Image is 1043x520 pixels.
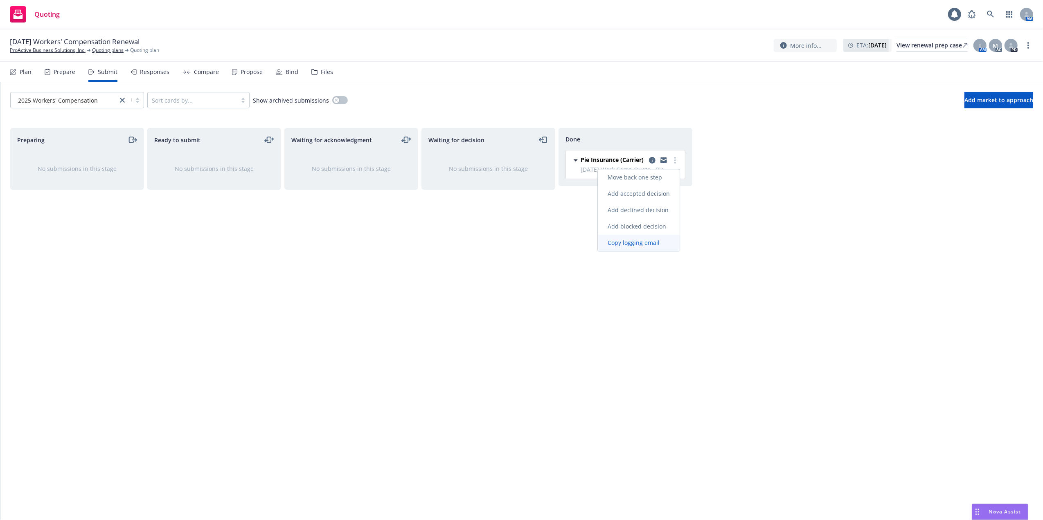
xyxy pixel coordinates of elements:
[253,96,329,105] span: Show archived submissions
[538,135,548,145] a: moveLeft
[659,155,669,165] a: copy logging email
[598,239,669,247] span: Copy logging email
[54,69,75,75] div: Prepare
[581,155,644,164] span: Pie Insurance (Carrier)
[598,222,676,230] span: Add blocked decision
[598,206,678,214] span: Add declined decision
[565,135,580,143] span: Done
[989,508,1021,515] span: Nova Assist
[298,164,405,173] div: No submissions in this stage
[581,165,680,174] span: [DATE] Work Comp Quote - Pie - 2025 Workers' Compensation
[428,136,484,144] span: Waiting for decision
[154,136,200,144] span: Ready to submit
[964,96,1033,104] span: Add market to approach
[401,135,411,145] a: moveLeftRight
[964,92,1033,108] button: Add market to approach
[24,164,131,173] div: No submissions in this stage
[598,173,672,181] span: Move back one step
[964,6,980,22] a: Report a Bug
[598,190,680,197] span: Add accepted decision
[972,504,982,520] div: Drag to move
[897,39,968,52] a: View renewal prep case
[98,69,117,75] div: Submit
[117,95,127,105] a: close
[194,69,219,75] div: Compare
[979,41,981,50] span: J
[10,37,140,47] span: [DATE] Workers' Compensation Renewal
[17,136,45,144] span: Preparing
[993,41,998,50] span: M
[856,41,887,49] span: ETA :
[20,69,32,75] div: Plan
[790,41,822,50] span: More info...
[647,155,657,165] a: copy logging email
[140,69,169,75] div: Responses
[321,69,333,75] div: Files
[435,164,542,173] div: No submissions in this stage
[92,47,124,54] a: Quoting plans
[241,69,263,75] div: Propose
[1023,40,1033,50] a: more
[130,47,159,54] span: Quoting plan
[670,155,680,165] a: more
[34,11,60,18] span: Quoting
[127,135,137,145] a: moveRight
[972,504,1028,520] button: Nova Assist
[868,41,887,49] strong: [DATE]
[982,6,999,22] a: Search
[10,47,86,54] a: ProActive Business Solutions, Inc.
[291,136,372,144] span: Waiting for acknowledgment
[161,164,268,173] div: No submissions in this stage
[774,39,837,52] button: More info...
[7,3,63,26] a: Quoting
[1001,6,1018,22] a: Switch app
[264,135,274,145] a: moveLeftRight
[18,96,98,105] span: 2025 Workers' Compensation
[15,96,113,105] span: 2025 Workers' Compensation
[286,69,298,75] div: Bind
